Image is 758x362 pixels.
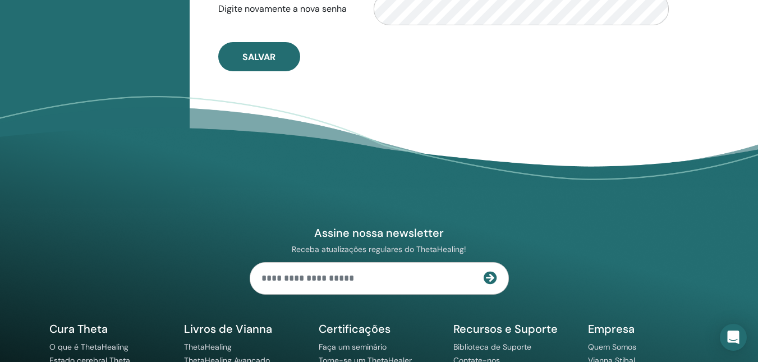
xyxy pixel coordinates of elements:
font: Receba atualizações regulares do ThetaHealing! [292,244,466,254]
a: Quem Somos [588,342,636,352]
div: Open Intercom Messenger [720,324,747,351]
a: Faça um seminário [319,342,387,352]
a: ThetaHealing [184,342,232,352]
button: Salvar [218,42,300,71]
font: Livros de Vianna [184,322,272,336]
a: O que é ThetaHealing [49,342,128,352]
font: Recursos e Suporte [453,322,558,336]
font: Certificações [319,322,391,336]
font: Digite novamente a nova senha [218,3,347,15]
font: Cura Theta [49,322,108,336]
a: Biblioteca de Suporte [453,342,531,352]
font: Salvar [242,51,275,63]
font: Assine nossa newsletter [314,226,444,240]
font: Empresa [588,322,635,336]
